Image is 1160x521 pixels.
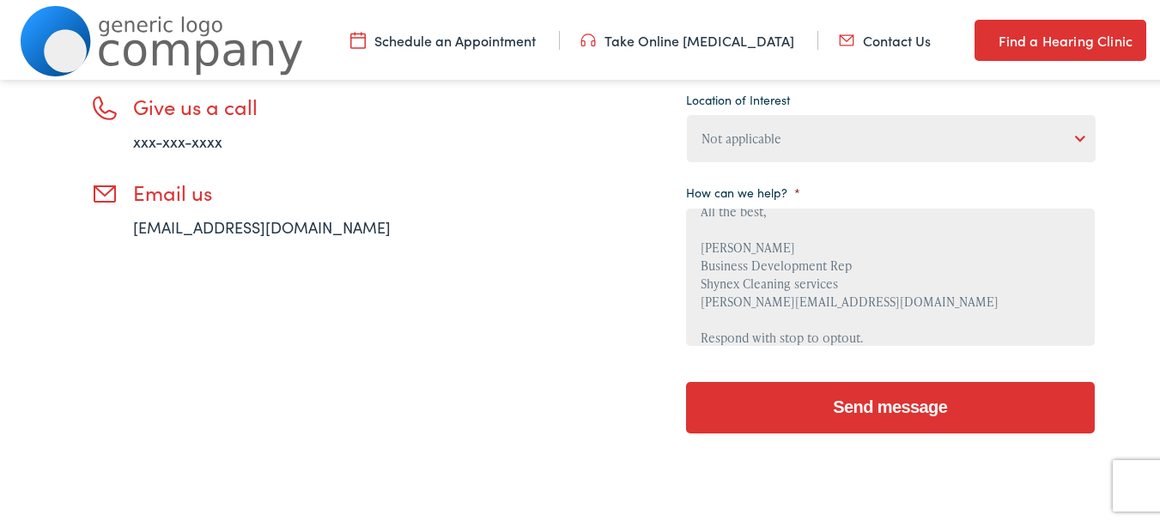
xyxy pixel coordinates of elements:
[975,27,990,48] img: utility icon
[686,379,1095,431] input: Send message
[686,182,800,197] label: How can we help?
[839,28,854,47] img: utility icon
[133,128,222,149] a: xxx-xxx-xxxx
[975,17,1146,58] a: Find a Hearing Clinic
[350,28,366,47] img: utility icon
[350,28,536,47] a: Schedule an Appointment
[133,92,442,117] h3: Give us a call
[133,178,442,203] h3: Email us
[580,28,596,47] img: utility icon
[133,214,391,235] a: [EMAIL_ADDRESS][DOMAIN_NAME]
[580,28,794,47] a: Take Online [MEDICAL_DATA]
[839,28,931,47] a: Contact Us
[686,89,790,105] label: Location of Interest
